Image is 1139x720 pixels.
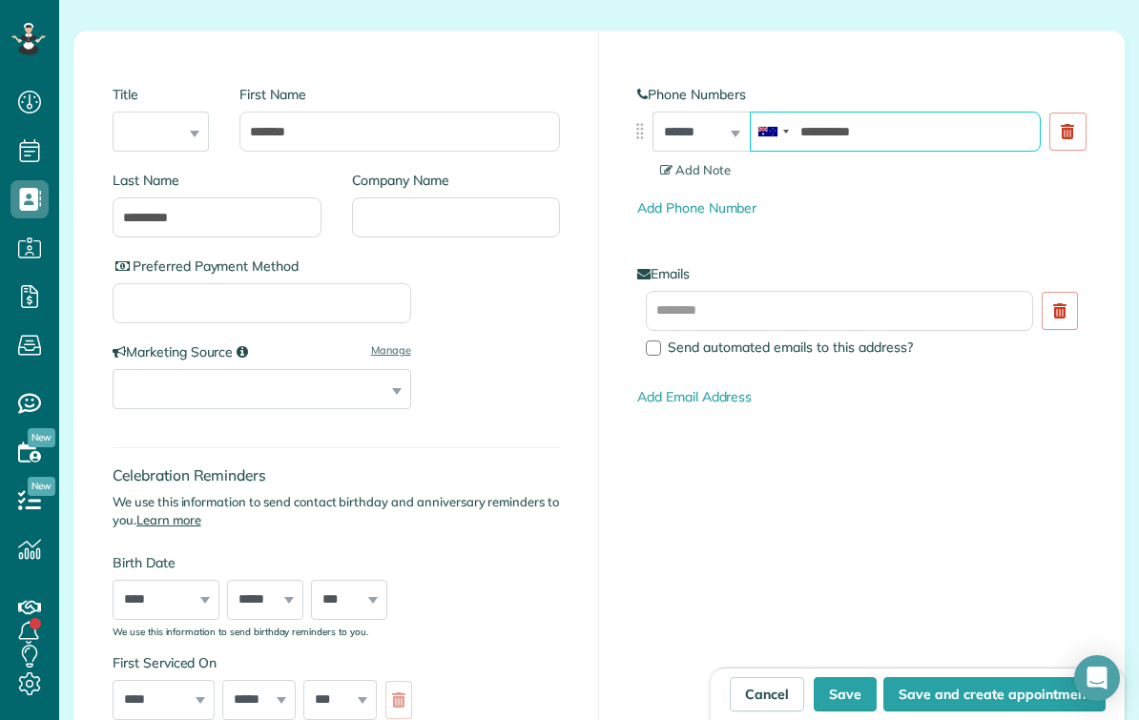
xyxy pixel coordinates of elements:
[239,85,560,104] label: First Name
[637,85,1086,104] label: Phone Numbers
[730,677,804,711] a: Cancel
[883,677,1106,711] button: Save and create appointment
[668,339,913,356] span: Send automated emails to this address?
[814,677,877,711] button: Save
[113,85,209,104] label: Title
[113,257,411,276] label: Preferred Payment Method
[113,342,411,361] label: Marketing Source
[28,477,55,496] span: New
[371,342,411,358] a: Manage
[113,467,560,483] h4: Celebration Reminders
[637,388,752,405] a: Add Email Address
[630,121,650,141] img: drag_indicator-119b368615184ecde3eda3c64c821f6cf29d3e2b97b89ee44bc31753036683e5.png
[113,493,560,529] p: We use this information to send contact birthday and anniversary reminders to you.
[637,199,756,216] a: Add Phone Number
[113,626,368,637] sub: We use this information to send birthday reminders to you.
[113,553,411,572] label: Birth Date
[637,264,1086,283] label: Emails
[751,113,795,151] div: Australia: +61
[136,512,201,527] a: Learn more
[113,653,411,672] label: First Serviced On
[352,171,561,190] label: Company Name
[28,428,55,447] span: New
[660,162,731,177] span: Add Note
[1074,655,1120,701] div: Open Intercom Messenger
[113,171,321,190] label: Last Name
